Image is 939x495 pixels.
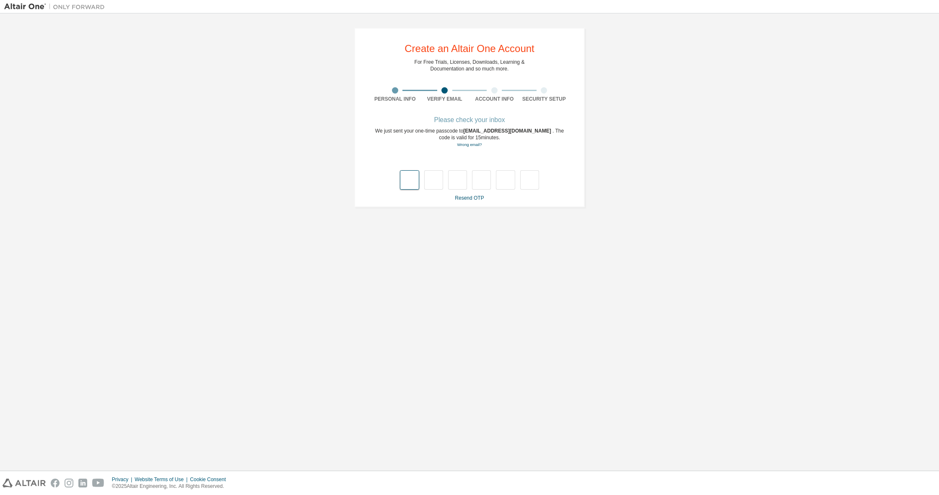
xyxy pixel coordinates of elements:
a: Resend OTP [455,195,484,201]
div: Please check your inbox [370,117,569,122]
div: Create an Altair One Account [405,44,534,54]
span: [EMAIL_ADDRESS][DOMAIN_NAME] [463,128,553,134]
a: Go back to the registration form [457,142,482,147]
div: Website Terms of Use [135,476,190,483]
img: Altair One [4,3,109,11]
img: instagram.svg [65,479,73,487]
img: youtube.svg [92,479,104,487]
div: We just sent your one-time passcode to . The code is valid for 15 minutes. [370,128,569,148]
div: Account Info [469,96,519,102]
p: © 2025 Altair Engineering, Inc. All Rights Reserved. [112,483,231,490]
div: Security Setup [519,96,569,102]
div: Verify Email [420,96,470,102]
div: For Free Trials, Licenses, Downloads, Learning & Documentation and so much more. [415,59,525,72]
div: Privacy [112,476,135,483]
div: Cookie Consent [190,476,231,483]
img: altair_logo.svg [3,479,46,487]
div: Personal Info [370,96,420,102]
img: facebook.svg [51,479,60,487]
img: linkedin.svg [78,479,87,487]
